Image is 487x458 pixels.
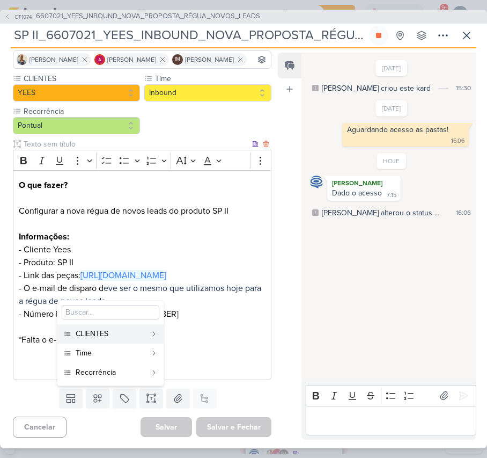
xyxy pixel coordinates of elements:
button: Recorrência [57,363,164,382]
input: Kard Sem Título [11,26,367,45]
div: 7:15 [387,191,396,200]
button: CLIENTES [57,324,164,344]
p: Configurar a nova régua de novos leads do produto SP II - Cliente Yees - Produto: SP II - Link da... [19,179,265,321]
input: Texto sem título [21,139,250,150]
span: eve ser o mesmo que utilizamos hoje para a régua de novos leads [19,283,261,307]
p: IM [175,57,180,62]
button: Inbound [144,84,271,101]
p: *Falta o e-mail 2 [19,321,265,372]
label: Time [154,73,271,84]
div: Editor editing area: main [13,170,271,380]
strong: Informações: [19,231,69,242]
div: Editor toolbar [306,385,476,406]
span: [PERSON_NAME] [107,55,156,64]
div: [PERSON_NAME] [329,178,399,188]
span: [PERSON_NAME] [185,55,234,64]
img: Iara Santos [17,54,27,65]
button: Pontual [13,117,140,134]
div: 16:06 [451,137,464,146]
a: [URL][DOMAIN_NAME] [80,270,166,281]
div: Isabella Machado Guimarães [172,54,183,65]
div: Este log é visível à todos no kard [312,209,319,216]
label: CLIENTES [23,73,140,84]
div: Mariana alterou o status para "EM ANDAMENTO" [322,207,441,219]
div: Aguardando acesso as pastas! [347,125,448,134]
div: 15:30 [456,83,471,93]
div: Parar relógio [374,31,383,40]
strong: O que fazer? [19,180,68,191]
div: Este log é visível à todos no kard [312,85,319,91]
span: [PERSON_NAME] [29,55,78,64]
div: Caroline criou este kard [322,83,431,94]
img: Caroline Traven De Andrade [310,176,323,188]
div: Editor toolbar [13,150,271,171]
button: Cancelar [13,417,67,438]
input: Buscar [249,53,269,66]
div: 16:06 [456,208,471,217]
img: Alessandra Gomes [94,54,105,65]
input: Buscar... [62,305,159,320]
button: YEES [13,84,140,101]
button: Time [57,344,164,363]
div: CLIENTES [76,328,146,339]
label: Recorrência [23,106,140,117]
div: Time [76,347,146,359]
div: Recorrência [76,367,146,378]
div: Editor editing area: main [306,406,476,435]
div: Dado o acesso [332,188,382,198]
